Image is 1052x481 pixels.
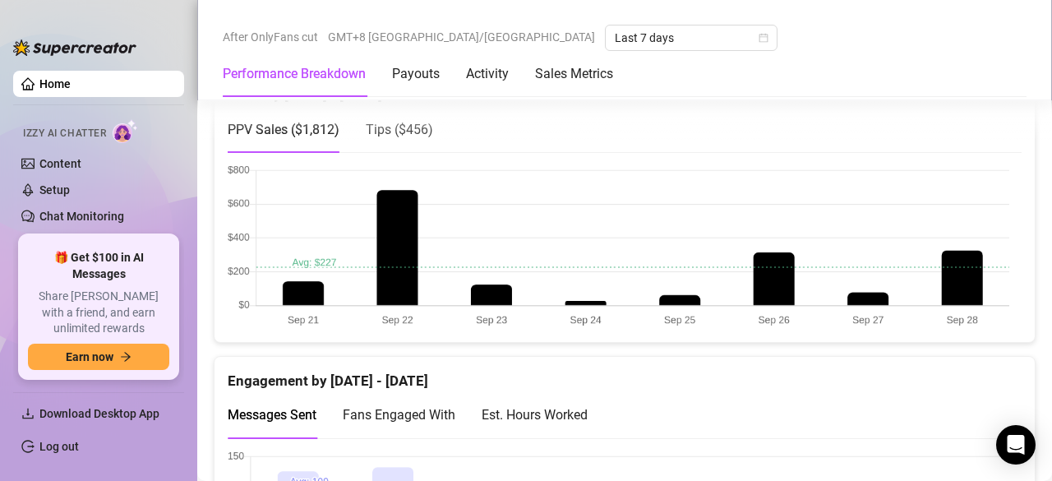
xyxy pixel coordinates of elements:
span: Last 7 days [615,25,768,50]
span: GMT+8 [GEOGRAPHIC_DATA]/[GEOGRAPHIC_DATA] [328,25,595,49]
span: 🎁 Get $100 in AI Messages [28,250,169,282]
span: After OnlyFans cut [223,25,318,49]
div: Activity [466,64,509,84]
button: Earn nowarrow-right [28,344,169,370]
span: Fans Engaged With [343,407,455,423]
div: Sales Metrics [535,64,613,84]
span: Share [PERSON_NAME] with a friend, and earn unlimited rewards [28,289,169,337]
span: Messages Sent [228,407,316,423]
div: Est. Hours Worked [482,405,588,425]
div: Open Intercom Messenger [996,425,1036,465]
span: PPV Sales ( $1,812 ) [228,122,339,137]
span: calendar [759,33,768,43]
img: AI Chatter [113,119,138,143]
span: arrow-right [120,351,131,363]
div: Performance Breakdown [223,64,366,84]
a: Home [39,77,71,90]
img: logo-BBDzfeDw.svg [13,39,136,56]
span: Earn now [66,350,113,363]
span: Izzy AI Chatter [23,126,106,141]
a: Setup [39,183,70,197]
a: Chat Monitoring [39,210,124,223]
a: Content [39,157,81,170]
span: Tips ( $456 ) [366,122,433,137]
div: Payouts [392,64,440,84]
div: Engagement by [DATE] - [DATE] [228,357,1022,392]
span: download [21,407,35,420]
a: Log out [39,440,79,453]
span: Download Desktop App [39,407,159,420]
